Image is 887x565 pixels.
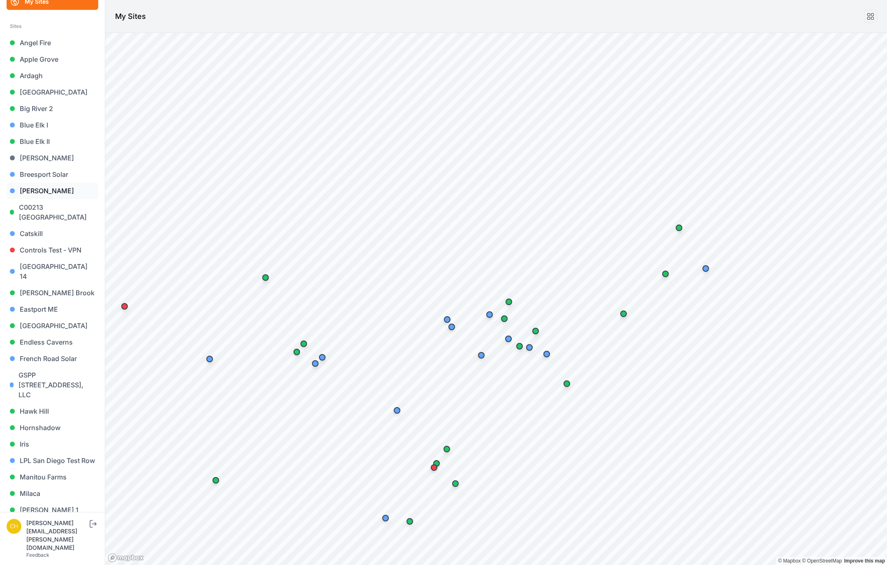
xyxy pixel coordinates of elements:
a: Mapbox [778,558,801,564]
div: Map marker [402,513,418,530]
div: Map marker [447,475,464,492]
a: Controls Test - VPN [7,242,98,258]
a: [GEOGRAPHIC_DATA] 14 [7,258,98,285]
div: Map marker [201,351,218,367]
a: [GEOGRAPHIC_DATA] [7,84,98,100]
a: Blue Elk I [7,117,98,133]
div: Map marker [314,349,330,366]
a: Catskill [7,225,98,242]
a: GSPP [STREET_ADDRESS], LLC [7,367,98,403]
div: Map marker [289,344,305,360]
div: Map marker [511,338,528,354]
div: Map marker [208,472,224,489]
a: French Road Solar [7,350,98,367]
a: Angel Fire [7,35,98,51]
a: Hornshadow [7,419,98,436]
div: Map marker [426,459,442,476]
a: [GEOGRAPHIC_DATA] [7,317,98,334]
a: C00213 [GEOGRAPHIC_DATA] [7,199,98,225]
a: Big River 2 [7,100,98,117]
a: Eastport ME [7,301,98,317]
a: [PERSON_NAME] 1 [7,502,98,518]
div: Map marker [527,323,544,339]
div: Map marker [500,331,517,347]
div: Map marker [473,347,490,364]
div: Map marker [257,269,274,286]
div: Map marker [296,336,312,352]
div: Map marker [559,375,575,392]
a: Ardagh [7,67,98,84]
a: Milaca [7,485,98,502]
a: Breesport Solar [7,166,98,183]
div: Map marker [439,311,455,328]
h1: My Sites [115,11,146,22]
a: Manitou Farms [7,469,98,485]
div: [PERSON_NAME][EMAIL_ADDRESS][PERSON_NAME][DOMAIN_NAME] [26,519,88,552]
div: Sites [10,21,95,31]
div: Map marker [428,455,445,472]
div: Map marker [377,510,394,526]
a: Iris [7,436,98,452]
canvas: Map [105,33,887,565]
a: [PERSON_NAME] Brook [7,285,98,301]
div: Map marker [657,266,674,282]
div: Map marker [496,310,513,327]
div: Map marker [116,298,133,315]
a: Apple Grove [7,51,98,67]
div: Map marker [439,441,455,457]
img: chris.young@nevados.solar [7,519,21,534]
a: LPL San Diego Test Row [7,452,98,469]
a: Hawk Hill [7,403,98,419]
a: [PERSON_NAME] [7,150,98,166]
a: Endless Caverns [7,334,98,350]
div: Map marker [389,402,405,419]
a: Map feedback [844,558,885,564]
a: [PERSON_NAME] [7,183,98,199]
a: OpenStreetMap [802,558,842,564]
a: Mapbox logo [108,553,144,563]
div: Map marker [521,339,538,356]
div: Map marker [481,306,498,323]
div: Map marker [538,346,555,362]
div: Map marker [698,260,714,277]
a: Feedback [26,552,49,558]
div: Map marker [615,306,632,322]
div: Map marker [307,355,323,372]
a: Blue Elk II [7,133,98,150]
div: Map marker [501,294,517,310]
div: Map marker [671,220,687,236]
